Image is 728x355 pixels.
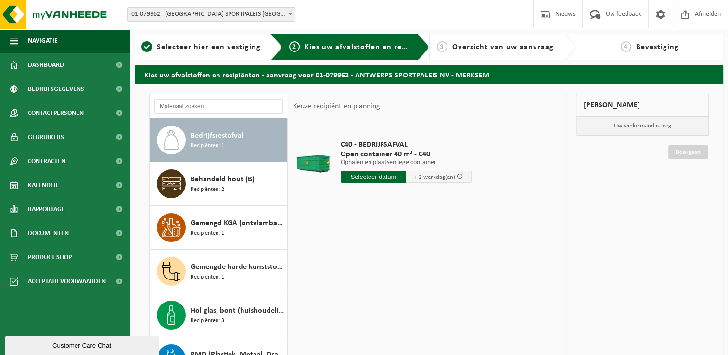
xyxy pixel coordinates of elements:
span: Gemengd KGA (ontvlambaar-corrosief) [191,217,285,229]
span: 01-079962 - ANTWERPS SPORTPALEIS NV - MERKSEM [128,8,295,21]
span: Gebruikers [28,125,64,149]
span: Dashboard [28,53,64,77]
span: Recipiënten: 3 [191,317,224,326]
span: Kalender [28,173,58,197]
span: Navigatie [28,29,58,53]
input: Materiaal zoeken [154,99,283,114]
span: 1 [141,41,152,52]
span: Behandeld hout (B) [191,174,255,185]
span: Contracten [28,149,65,173]
span: Overzicht van uw aanvraag [452,43,554,51]
span: Bevestiging [636,43,679,51]
button: Bedrijfsrestafval Recipiënten: 1 [150,118,288,162]
span: Product Shop [28,245,72,269]
span: 3 [437,41,447,52]
span: Recipiënten: 1 [191,141,224,151]
p: Uw winkelmand is leeg [576,117,708,135]
span: 4 [621,41,631,52]
span: 2 [289,41,300,52]
span: Recipiënten: 2 [191,185,224,194]
button: Hol glas, bont (huishoudelijk) Recipiënten: 3 [150,293,288,337]
div: Keuze recipiënt en planning [288,94,384,118]
span: Recipiënten: 1 [191,273,224,282]
span: Recipiënten: 1 [191,229,224,238]
span: Bedrijfsgegevens [28,77,84,101]
button: Behandeld hout (B) Recipiënten: 2 [150,162,288,206]
span: Contactpersonen [28,101,84,125]
span: C40 - BEDRIJFSAFVAL [341,140,472,150]
iframe: chat widget [5,334,161,355]
span: + 2 werkdag(en) [414,174,455,180]
span: Acceptatievoorwaarden [28,269,106,293]
a: Doorgaan [668,145,708,159]
h2: Kies uw afvalstoffen en recipiënten - aanvraag voor 01-079962 - ANTWERPS SPORTPALEIS NV - MERKSEM [135,65,723,84]
div: [PERSON_NAME] [576,94,709,117]
span: Gemengde harde kunststoffen (PE, PP en PVC), recycleerbaar (industrieel) [191,261,285,273]
span: Rapportage [28,197,65,221]
span: Open container 40 m³ - C40 [341,150,472,159]
span: Bedrijfsrestafval [191,130,243,141]
span: Hol glas, bont (huishoudelijk) [191,305,285,317]
button: Gemengd KGA (ontvlambaar-corrosief) Recipiënten: 1 [150,206,288,250]
button: Gemengde harde kunststoffen (PE, PP en PVC), recycleerbaar (industrieel) Recipiënten: 1 [150,250,288,293]
input: Selecteer datum [341,171,406,183]
a: 1Selecteer hier een vestiging [140,41,263,53]
p: Ophalen en plaatsen lege container [341,159,472,166]
span: Selecteer hier een vestiging [157,43,261,51]
span: Documenten [28,221,69,245]
span: Kies uw afvalstoffen en recipiënten [305,43,437,51]
span: 01-079962 - ANTWERPS SPORTPALEIS NV - MERKSEM [127,7,295,22]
